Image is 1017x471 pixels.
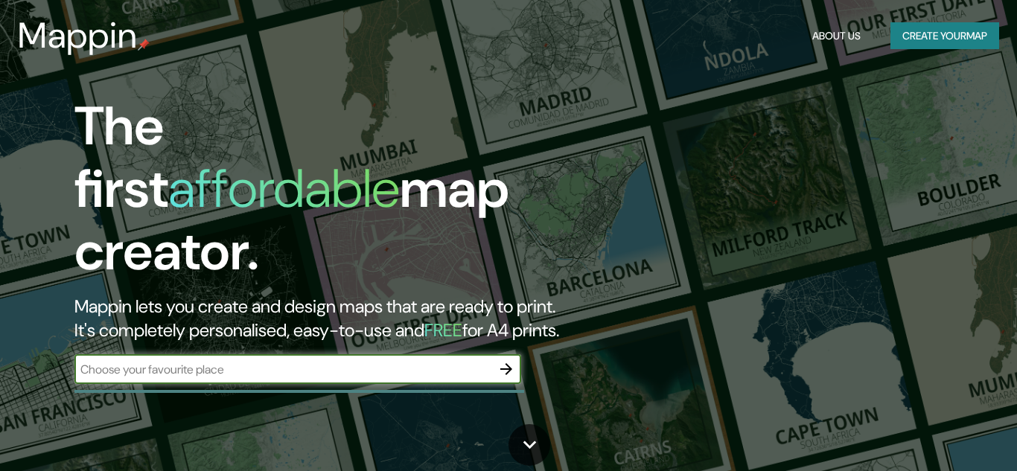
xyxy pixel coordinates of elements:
[890,22,999,50] button: Create yourmap
[18,15,138,57] h3: Mappin
[424,318,462,342] h5: FREE
[138,39,150,51] img: mappin-pin
[168,154,400,223] h1: affordable
[74,95,583,295] h1: The first map creator.
[74,295,583,342] h2: Mappin lets you create and design maps that are ready to print. It's completely personalised, eas...
[806,22,867,50] button: About Us
[74,361,491,378] input: Choose your favourite place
